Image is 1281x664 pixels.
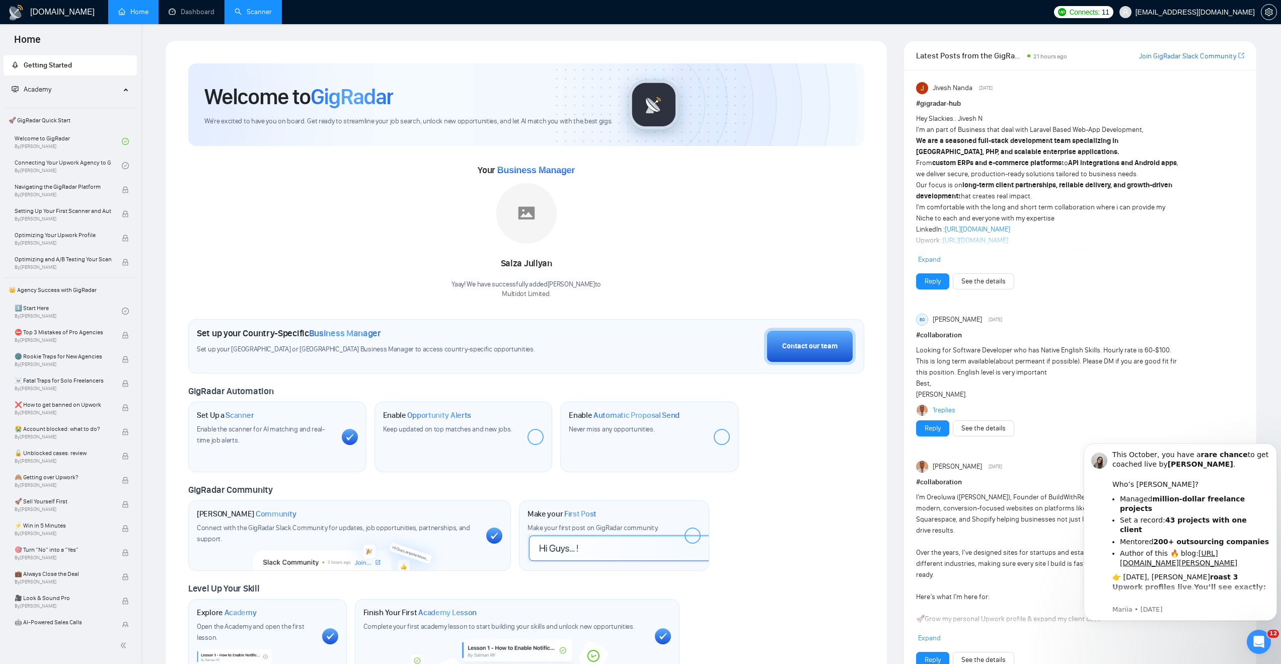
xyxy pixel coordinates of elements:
[564,509,596,519] span: First Post
[5,110,136,130] span: 🚀 GigRadar Quick Start
[451,255,601,272] div: Salza Jullyan
[1139,51,1236,62] a: Join GigRadar Slack Community
[933,314,982,325] span: [PERSON_NAME]
[916,98,1244,109] h1: # gigradar-hub
[15,337,111,343] span: By [PERSON_NAME]
[122,404,129,411] span: lock
[15,434,111,440] span: By [PERSON_NAME]
[197,524,470,543] span: Connect with the GigRadar Slack Community for updates, job opportunities, partnerships, and support.
[122,598,129,605] span: lock
[15,386,111,392] span: By [PERSON_NAME]
[12,85,51,94] span: Academy
[15,351,111,361] span: 🌚 Rookie Traps for New Agencies
[497,165,575,175] span: Business Manager
[120,640,130,650] span: double-left
[953,273,1014,289] button: See the details
[932,159,1062,167] strong: custom ERPs and e-commerce platforms
[916,136,1119,156] strong: We are a seasoned full-stack development team specializing in [GEOGRAPHIC_DATA], PHP, and scalabl...
[916,461,928,473] img: Rex
[122,622,129,629] span: lock
[15,400,111,410] span: ❌ How to get banned on Upwork
[569,425,654,433] span: Never miss any opportunities.
[15,240,111,246] span: By [PERSON_NAME]
[24,85,51,94] span: Academy
[916,345,1178,400] div: Looking for Software Developer who has Native English Skills. Hourly rate is 60-$100. This is lon...
[478,165,575,176] span: Your
[916,615,925,623] span: 🚀
[15,472,111,482] span: 🙈 Getting over Upwork?
[496,183,557,244] img: placeholder.png
[197,410,254,420] h1: Set Up a
[122,380,129,387] span: lock
[6,32,49,53] span: Home
[933,461,982,472] span: [PERSON_NAME]
[122,428,129,435] span: lock
[122,210,129,217] span: lock
[407,410,471,420] span: Opportunity Alerts
[122,477,129,484] span: lock
[122,162,129,169] span: check-circle
[945,225,1010,234] a: [URL][DOMAIN_NAME]
[15,206,111,216] span: Setting Up Your First Scanner and Auto-Bidder
[979,84,993,93] span: [DATE]
[1069,7,1099,18] span: Connects:
[15,192,111,198] span: By [PERSON_NAME]
[122,259,129,266] span: lock
[15,555,111,561] span: By [PERSON_NAME]
[15,230,111,240] span: Optimizing Your Upwork Profile
[15,545,111,555] span: 🎯 Turn “No” into a “Yes”
[363,622,635,631] span: Complete your first academy lesson to start building your skills and unlock new opportunities.
[451,280,601,299] div: Yaay! We have successfully added [PERSON_NAME] to
[122,235,129,242] span: lock
[15,410,111,416] span: By [PERSON_NAME]
[1068,159,1177,167] strong: API integrations and Android apps
[916,82,928,94] img: Jivesh Nanda
[916,420,949,436] button: Reply
[989,462,1002,471] span: [DATE]
[309,328,381,339] span: Business Manager
[204,117,613,126] span: We're excited to have you on board. Get ready to streamline your job search, unlock new opportuni...
[1033,53,1067,60] span: 21 hours ago
[764,328,856,365] button: Contact our team
[15,182,111,192] span: Navigating the GigRadar Platform
[12,61,19,68] span: rocket
[782,341,838,352] div: Contact our team
[4,55,137,76] li: Getting Started
[122,525,129,532] span: lock
[24,61,72,69] span: Getting Started
[204,83,393,110] h1: Welcome to
[383,425,512,433] span: Keep updated on top matches and new jobs.
[916,113,1178,257] div: Hey Slackies.. Jivesh N I'm an part of Business that deal with Laravel Based Web-App Development,...
[15,603,111,609] span: By [PERSON_NAME]
[311,83,393,110] span: GigRadar
[15,531,111,537] span: By [PERSON_NAME]
[122,186,129,193] span: lock
[916,273,949,289] button: Reply
[1238,51,1244,60] a: export
[1058,8,1066,16] img: upwork-logo.png
[943,236,1008,245] a: [URL][DOMAIN_NAME]
[188,484,273,495] span: GigRadar Community
[15,506,111,512] span: By [PERSON_NAME]
[122,453,129,460] span: lock
[916,477,1244,488] h1: # collaboration
[197,425,325,445] span: Enable the scanner for AI matching and real-time job alerts.
[933,405,955,415] a: 1replies
[916,49,1024,62] span: Latest Posts from the GigRadar Community
[224,608,257,618] span: Academy
[225,410,254,420] span: Scanner
[528,509,596,519] h1: Make your
[1261,4,1277,20] button: setting
[451,289,601,299] p: Multidot Limited .
[569,410,680,420] h1: Enable
[188,386,273,397] span: GigRadar Automation
[15,458,111,464] span: By [PERSON_NAME]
